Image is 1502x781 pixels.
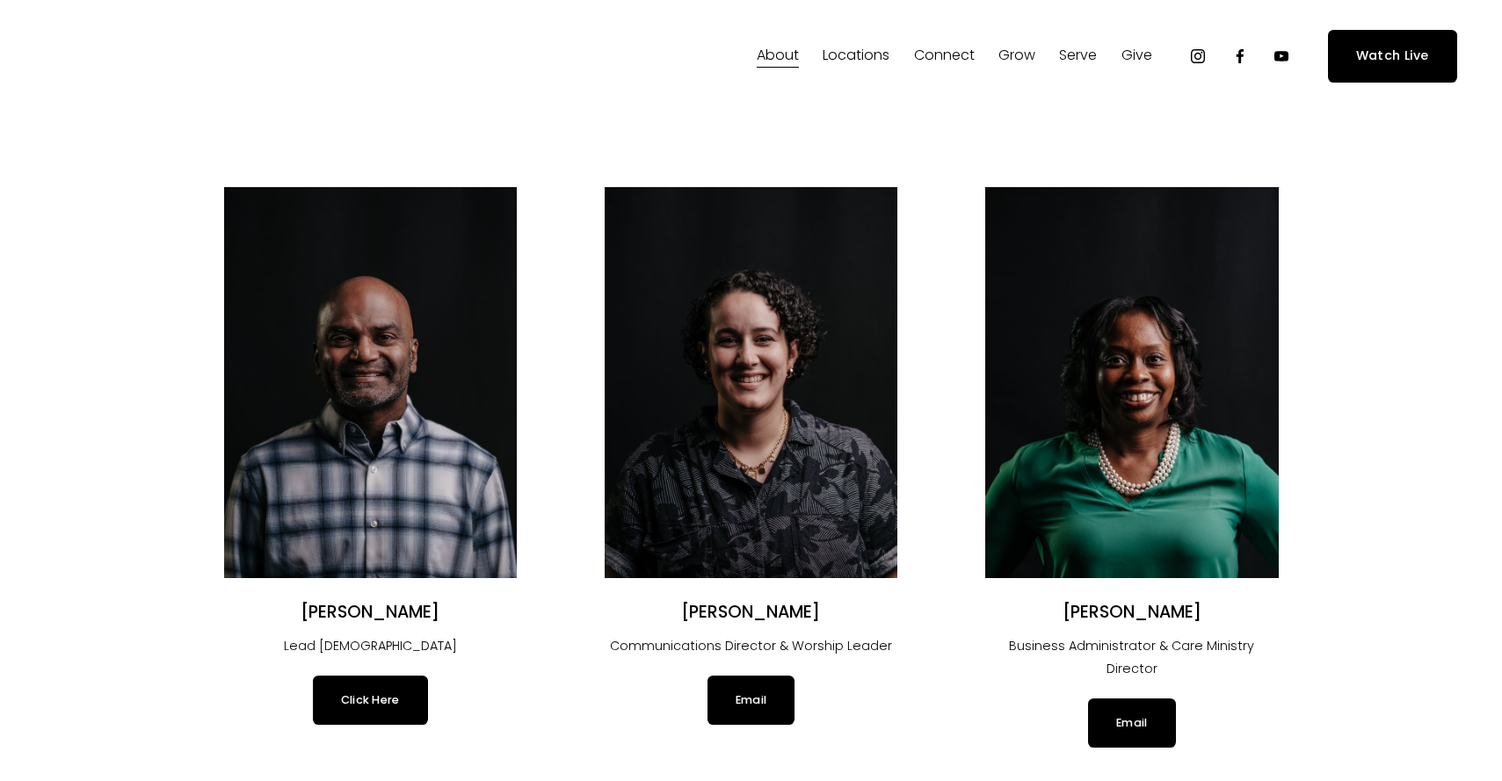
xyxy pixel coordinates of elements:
span: Connect [914,43,975,69]
a: Watch Live [1328,30,1457,82]
span: Give [1121,43,1152,69]
span: About [757,43,799,69]
span: Locations [823,43,889,69]
p: Business Administrator & Care Ministry Director [985,635,1278,681]
a: Email [1088,698,1175,748]
a: Email [707,676,795,725]
a: folder dropdown [914,42,975,70]
a: folder dropdown [998,42,1035,70]
h2: [PERSON_NAME] [224,602,517,624]
img: Fellowship Memphis [45,39,290,74]
h2: [PERSON_NAME] [605,602,897,624]
p: Lead [DEMOGRAPHIC_DATA] [224,635,517,658]
a: Instagram [1189,47,1207,65]
a: Click Here [313,676,428,725]
a: folder dropdown [1121,42,1152,70]
a: folder dropdown [1059,42,1097,70]
a: Facebook [1231,47,1249,65]
h2: [PERSON_NAME] [985,602,1278,624]
a: YouTube [1273,47,1290,65]
span: Serve [1059,43,1097,69]
img: Angélica Smith [605,187,897,578]
a: folder dropdown [823,42,889,70]
p: Communications Director & Worship Leader [605,635,897,658]
span: Grow [998,43,1035,69]
a: folder dropdown [757,42,799,70]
